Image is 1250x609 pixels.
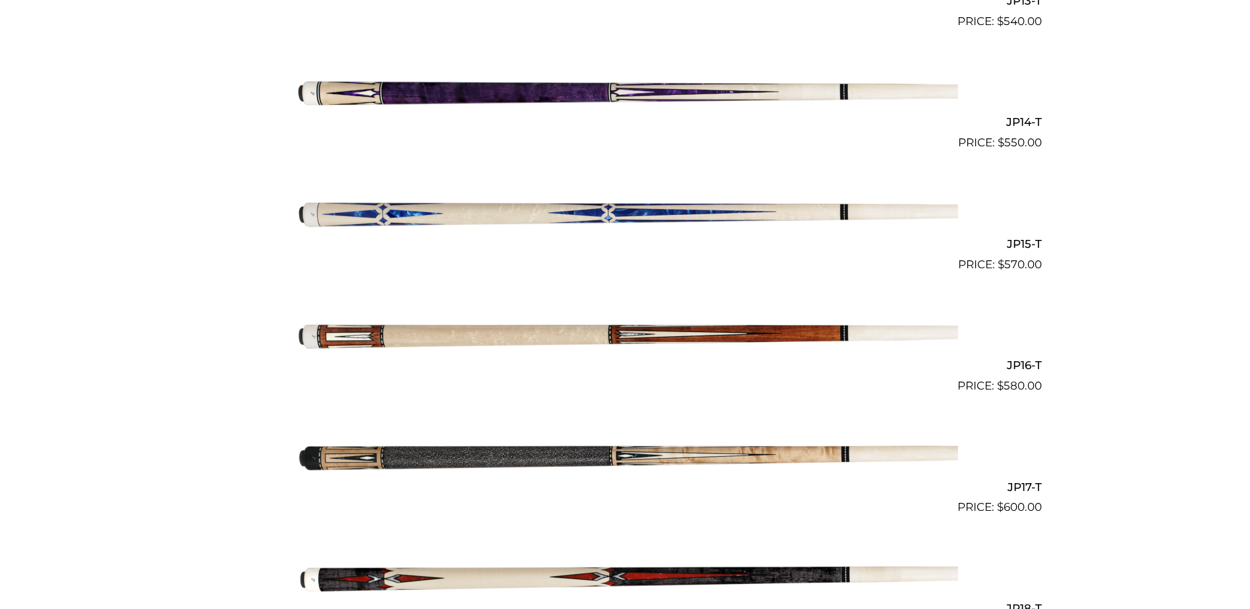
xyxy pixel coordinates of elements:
[209,475,1042,499] h2: JP17-T
[209,157,1042,273] a: JP15-T $570.00
[997,500,1004,513] span: $
[209,353,1042,378] h2: JP16-T
[293,400,958,511] img: JP17-T
[998,258,1042,271] bdi: 570.00
[997,14,1042,28] bdi: 540.00
[293,36,958,146] img: JP14-T
[997,379,1004,392] span: $
[998,136,1004,149] span: $
[293,279,958,390] img: JP16-T
[209,231,1042,256] h2: JP15-T
[209,110,1042,134] h2: JP14-T
[209,279,1042,395] a: JP16-T $580.00
[209,400,1042,516] a: JP17-T $600.00
[998,258,1004,271] span: $
[293,157,958,268] img: JP15-T
[997,14,1004,28] span: $
[997,500,1042,513] bdi: 600.00
[997,379,1042,392] bdi: 580.00
[998,136,1042,149] bdi: 550.00
[209,36,1042,152] a: JP14-T $550.00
